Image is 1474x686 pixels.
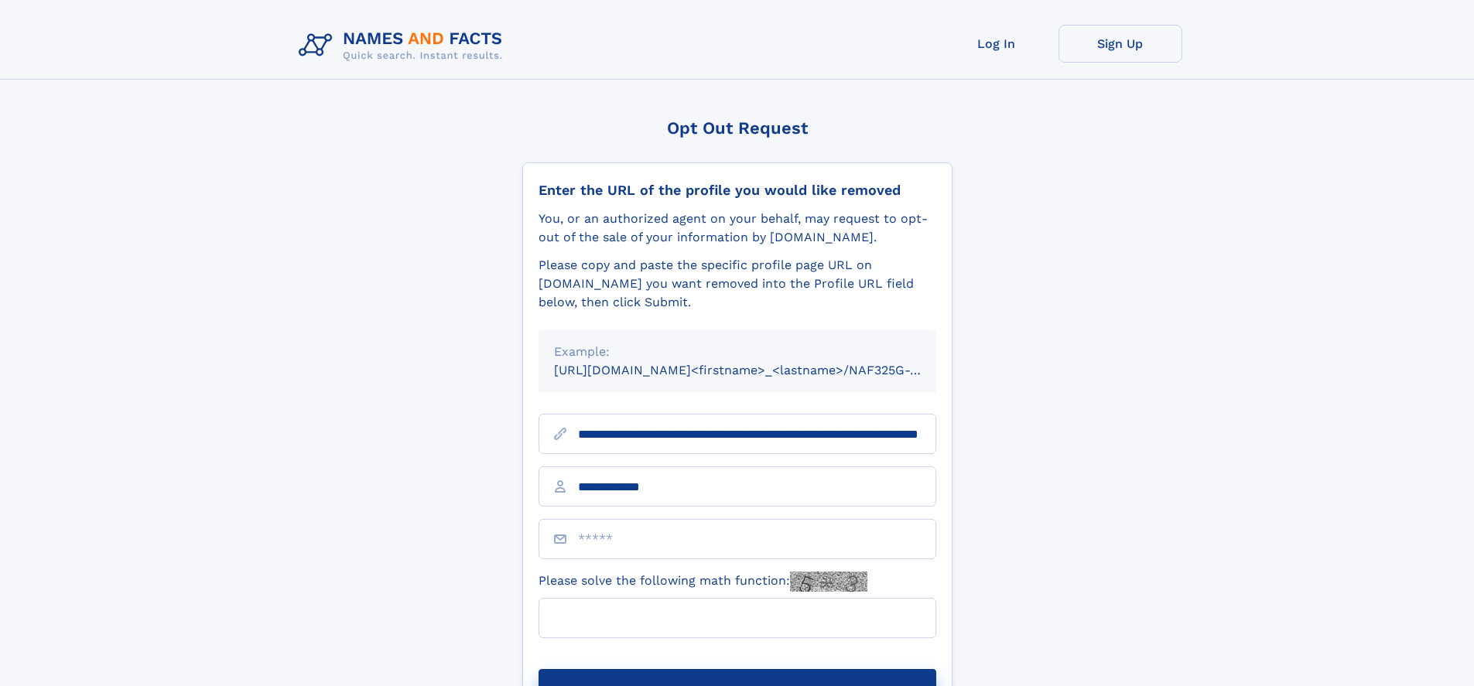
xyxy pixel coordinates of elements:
div: Please copy and paste the specific profile page URL on [DOMAIN_NAME] you want removed into the Pr... [539,256,936,312]
div: You, or an authorized agent on your behalf, may request to opt-out of the sale of your informatio... [539,210,936,247]
a: Sign Up [1058,25,1182,63]
div: Opt Out Request [522,118,952,138]
img: Logo Names and Facts [292,25,515,67]
a: Log In [935,25,1058,63]
div: Enter the URL of the profile you would like removed [539,182,936,199]
div: Example: [554,343,921,361]
small: [URL][DOMAIN_NAME]<firstname>_<lastname>/NAF325G-xxxxxxxx [554,363,966,377]
label: Please solve the following math function: [539,572,867,592]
